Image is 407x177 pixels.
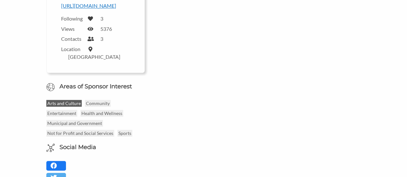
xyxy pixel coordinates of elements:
[61,26,84,32] label: Views
[80,110,123,117] p: Health and Wellness
[46,130,114,137] p: Not for Profit and Social Services
[60,143,96,151] h6: Social Media
[68,54,120,60] label: [GEOGRAPHIC_DATA]
[46,100,82,107] p: Arts and Culture
[61,2,130,10] p: [URL][DOMAIN_NAME]
[46,144,55,152] img: Social Media Icon
[61,36,84,42] label: Contacts
[46,110,77,117] p: Entertainment
[61,46,84,52] label: Location
[42,83,149,91] h6: Areas of Sponsor Interest
[61,15,84,22] label: Following
[100,15,103,22] label: 3
[85,100,111,107] p: Community
[46,120,103,127] p: Municipal and Government
[100,26,112,32] label: 5376
[117,130,132,137] p: Sports
[100,36,103,42] label: 3
[46,83,55,91] img: Globe Icon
